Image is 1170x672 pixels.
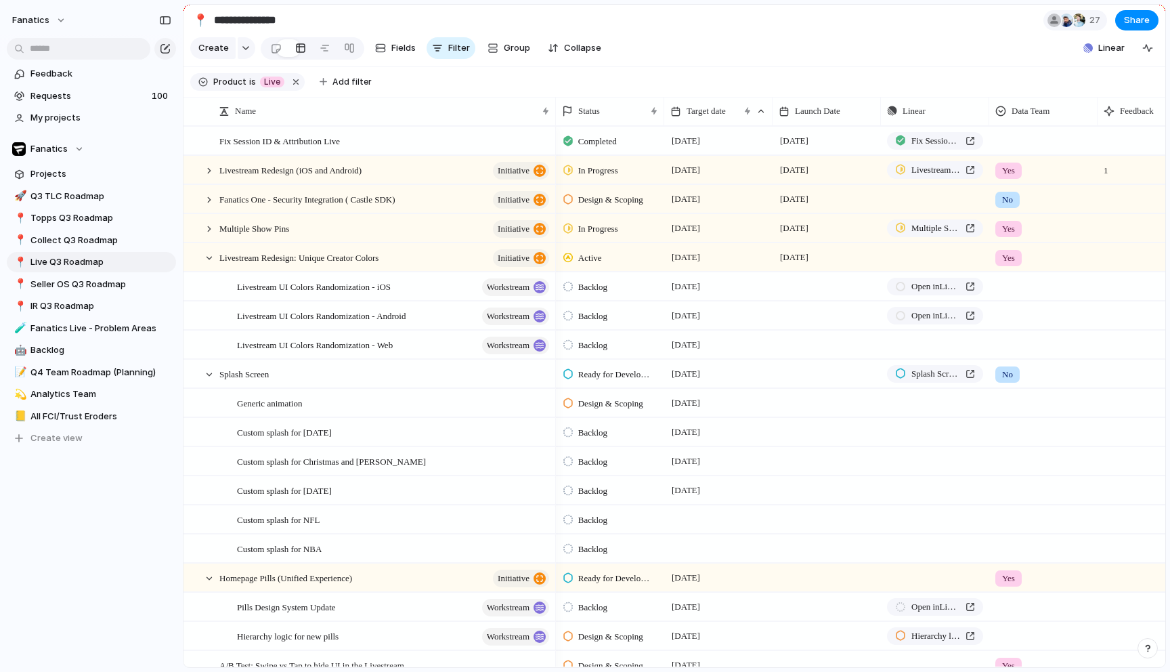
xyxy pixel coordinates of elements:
[7,86,176,106] a: Requests100
[237,511,320,527] span: Custom splash for NFL
[1002,222,1015,236] span: Yes
[578,601,607,614] span: Backlog
[219,570,352,585] span: Homepage Pills (Unified Experience)
[578,368,653,381] span: Ready for Development
[12,14,49,27] span: fanatics
[542,37,607,59] button: Collapse
[668,424,703,440] span: [DATE]
[246,75,259,89] button: is
[493,220,549,238] button: initiative
[448,41,470,55] span: Filter
[12,410,26,423] button: 📒
[887,132,983,150] a: Fix Session ID & Attribution Live
[14,387,24,402] div: 💫
[487,336,529,355] span: workstream
[668,308,703,324] span: [DATE]
[14,364,24,380] div: 📝
[391,41,416,55] span: Fields
[1012,104,1049,118] span: Data Team
[498,219,529,238] span: initiative
[487,278,529,297] span: workstream
[332,76,372,88] span: Add filter
[777,220,812,236] span: [DATE]
[7,208,176,228] a: 📍Topps Q3 Roadmap
[668,249,703,266] span: [DATE]
[1115,10,1158,30] button: Share
[12,211,26,225] button: 📍
[911,280,960,293] span: Open in Linear
[1002,368,1013,381] span: No
[7,252,176,272] div: 📍Live Q3 Roadmap
[564,41,601,55] span: Collapse
[887,161,983,179] a: Livestream Redesign (iOS and Android)
[578,104,600,118] span: Status
[795,104,840,118] span: Launch Date
[7,318,176,339] a: 🧪Fanatics Live - Problem Areas
[12,366,26,379] button: 📝
[30,167,171,181] span: Projects
[493,191,549,209] button: initiative
[7,274,176,295] a: 📍Seller OS Q3 Roadmap
[481,37,537,59] button: Group
[668,570,703,586] span: [DATE]
[887,365,983,383] a: Splash Screen
[911,367,960,381] span: Splash Screen
[7,230,176,251] a: 📍Collect Q3 Roadmap
[487,307,529,326] span: workstream
[7,384,176,404] div: 💫Analytics Team
[7,108,176,128] a: My projects
[14,255,24,270] div: 📍
[482,599,549,616] button: workstream
[668,482,703,499] span: [DATE]
[264,76,280,88] span: Live
[30,234,171,247] span: Collect Q3 Roadmap
[14,211,24,226] div: 📍
[1098,41,1125,55] span: Linear
[12,387,26,401] button: 💫
[7,64,176,84] a: Feedback
[30,410,171,423] span: All FCI/Trust Eroders
[7,340,176,360] div: 🤖Backlog
[493,570,549,587] button: initiative
[578,484,607,498] span: Backlog
[1002,251,1015,265] span: Yes
[30,278,171,291] span: Seller OS Q3 Roadmap
[578,310,607,323] span: Backlog
[1002,572,1015,585] span: Yes
[237,278,391,294] span: Livestream UI Colors Randomization - iOS
[668,191,703,207] span: [DATE]
[7,139,176,159] button: Fanatics
[219,220,289,236] span: Multiple Show Pins
[578,426,607,440] span: Backlog
[578,455,607,469] span: Backlog
[12,322,26,335] button: 🧪
[12,278,26,291] button: 📍
[482,628,549,646] button: workstream
[237,599,336,614] span: Pills Design System Update
[30,322,171,335] span: Fanatics Live - Problem Areas
[777,133,812,149] span: [DATE]
[493,162,549,180] button: initiative
[578,339,607,352] span: Backlog
[7,186,176,207] a: 🚀Q3 TLC Roadmap
[12,234,26,247] button: 📍
[237,337,393,352] span: Livestream UI Colors Randomization - Web
[1089,14,1104,27] span: 27
[427,37,475,59] button: Filter
[12,299,26,313] button: 📍
[219,133,340,148] span: Fix Session ID & Attribution Live
[12,190,26,203] button: 🚀
[237,541,322,556] span: Custom splash for NBA
[249,76,256,88] span: is
[14,299,24,314] div: 📍
[30,89,148,103] span: Requests
[6,9,73,31] button: fanatics
[14,343,24,358] div: 🤖
[311,72,380,91] button: Add filter
[777,249,812,266] span: [DATE]
[911,629,960,643] span: Hierarchy logic for new pills
[777,191,812,207] span: [DATE]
